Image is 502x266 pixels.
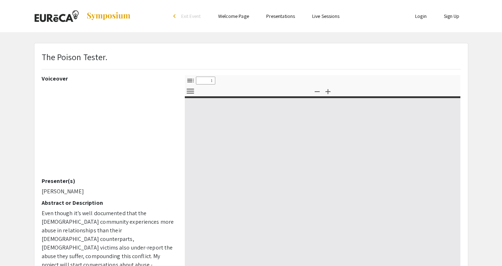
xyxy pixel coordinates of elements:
h2: Abstract or Description [42,199,174,206]
iframe: YouTube video player [42,85,174,178]
p: The Poison Tester. [42,50,108,63]
div: arrow_back_ios [173,14,178,18]
a: Sign Up [444,13,460,19]
a: Login [415,13,427,19]
h2: Voiceover [42,75,174,82]
a: 2025 EURēCA! Summer Fellows Presentations [34,7,131,25]
p: [PERSON_NAME] [42,187,174,196]
h2: Presenter(s) [42,178,174,184]
span: Exit Event [181,13,201,19]
a: Presentations [266,13,295,19]
button: Toggle Sidebar [184,76,197,86]
button: Tools [184,86,197,96]
button: Zoom In [322,86,334,96]
button: Zoom Out [311,86,323,96]
img: Symposium by ForagerOne [86,12,131,20]
a: Welcome Page [218,13,249,19]
iframe: Chat [5,234,31,261]
img: 2025 EURēCA! Summer Fellows Presentations [34,7,79,25]
a: Live Sessions [312,13,339,19]
input: Page [196,77,215,84]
